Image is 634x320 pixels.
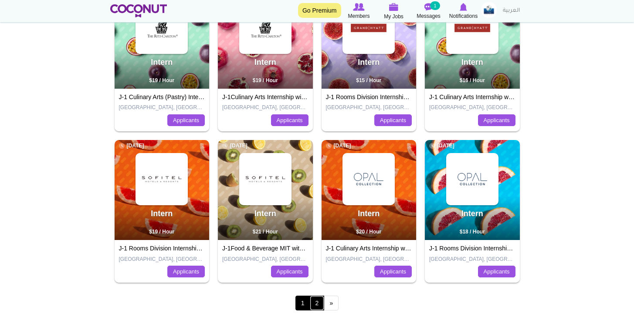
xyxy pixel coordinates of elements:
p: [GEOGRAPHIC_DATA], [GEOGRAPHIC_DATA], [GEOGRAPHIC_DATA] [326,256,412,263]
img: My Jobs [389,3,399,11]
span: [DATE] [222,142,247,150]
span: $21 / Hour [253,229,278,235]
span: $15 / Hour [356,77,381,83]
a: Applicants [271,114,309,127]
span: $19 / Hour [149,229,174,235]
a: Intern [358,58,380,67]
a: Intern [461,209,483,218]
span: 1 [295,296,310,310]
p: [GEOGRAPHIC_DATA], [GEOGRAPHIC_DATA], [GEOGRAPHIC_DATA] [222,104,309,111]
img: Notifications [460,3,467,11]
a: Messages Messages 1 [411,2,446,20]
span: My Jobs [384,12,403,21]
a: J-1Culinary Arts Internship with Ritz Carlton [GEOGRAPHIC_DATA] [222,93,405,100]
a: Applicants [478,266,515,278]
a: Applicants [271,266,309,278]
p: [GEOGRAPHIC_DATA], [GEOGRAPHIC_DATA], [GEOGRAPHIC_DATA] [119,256,205,263]
a: Applicants [167,114,205,127]
a: J-1 Rooms Division Internship with Grand Hyatt [GEOGRAPHIC_DATA] [326,93,519,100]
img: Messages [424,3,433,11]
a: J-1 Rooms Division Internship with Sofitel Philadelphia [119,245,266,252]
span: Notifications [449,12,478,20]
a: Applicants [374,266,412,278]
p: [GEOGRAPHIC_DATA], [GEOGRAPHIC_DATA], [GEOGRAPHIC_DATA] [429,256,515,263]
a: العربية [498,2,524,20]
a: Applicants [374,114,412,127]
a: Browse Members Members [342,2,376,20]
span: $19 / Hour [149,77,174,83]
a: J-1Food & Beverage MIT with Sofitel Philadelphia [222,245,356,252]
a: 2 [310,296,325,310]
p: [GEOGRAPHIC_DATA], [GEOGRAPHIC_DATA], [GEOGRAPHIC_DATA] [222,256,309,263]
a: Applicants [167,266,205,278]
span: [DATE] [119,142,144,150]
span: [DATE] [429,142,454,150]
a: My Jobs My Jobs [376,2,411,21]
span: $16 / Hour [460,77,485,83]
a: Intern [151,209,173,218]
a: Intern [254,58,276,67]
a: J-1 Culinary Arts Internship with Grand Hyatt [GEOGRAPHIC_DATA] [429,93,615,100]
a: Intern [151,58,173,67]
small: 1 [430,1,440,10]
a: J-1 Culinary Arts Internship with [GEOGRAPHIC_DATA] [326,245,477,252]
a: Applicants [478,114,515,127]
a: Intern [254,209,276,218]
a: J-1 Culinary Arts (Pastry) Internship with Ritz Carlton [GEOGRAPHIC_DATA] [119,93,326,100]
span: $18 / Hour [460,229,485,235]
a: J-1 Rooms Division Internship with [GEOGRAPHIC_DATA] [429,245,588,252]
span: $20 / Hour [356,229,381,235]
p: [GEOGRAPHIC_DATA], [GEOGRAPHIC_DATA], [GEOGRAPHIC_DATA] [119,104,205,111]
a: next › [324,296,339,310]
a: Intern [461,58,483,67]
img: Browse Members [353,3,364,11]
img: Home [110,4,167,17]
span: $19 / Hour [253,77,278,83]
span: Members [348,12,370,20]
a: Go Premium [298,3,341,18]
span: Messages [417,12,441,20]
span: [DATE] [326,142,351,150]
p: [GEOGRAPHIC_DATA], [GEOGRAPHIC_DATA], [GEOGRAPHIC_DATA] [429,104,515,111]
p: [GEOGRAPHIC_DATA], [GEOGRAPHIC_DATA], [GEOGRAPHIC_DATA] [326,104,412,111]
a: Notifications Notifications [446,2,481,20]
a: Intern [358,209,380,218]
